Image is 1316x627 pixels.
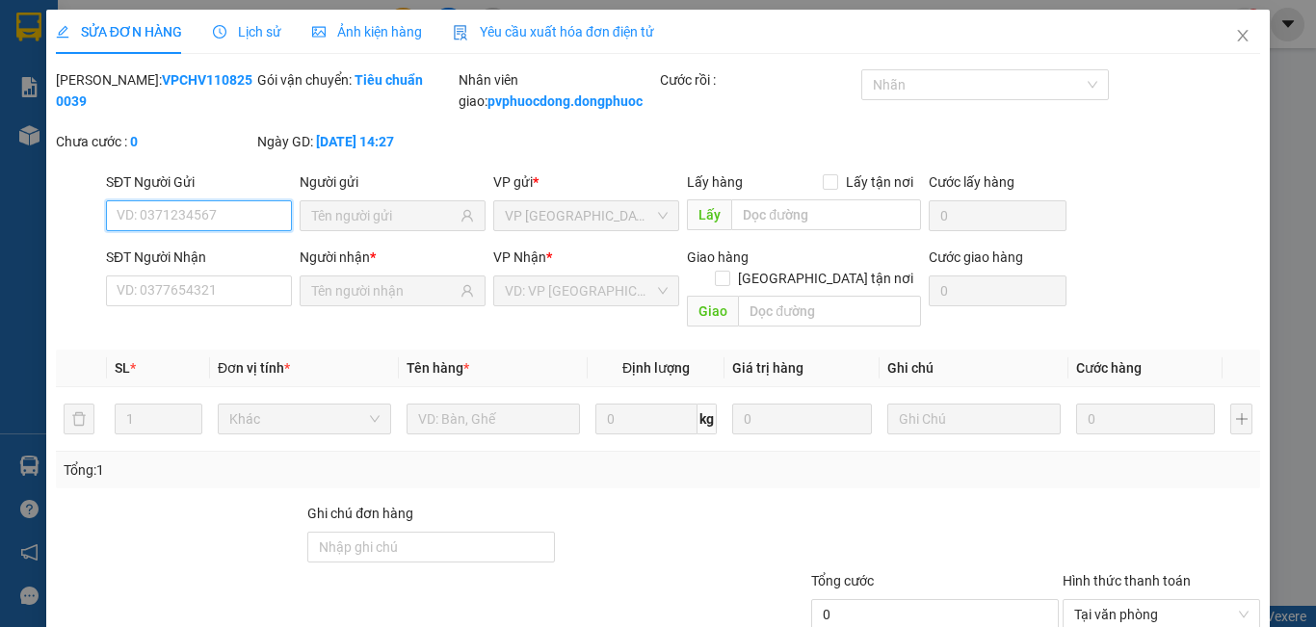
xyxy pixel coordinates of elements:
span: 01 Võ Văn Truyện, KP.1, Phường 2 [152,58,265,82]
span: ----------------------------------------- [52,104,236,119]
span: Tên hàng [407,360,469,376]
div: Nhân viên giao: [459,69,656,112]
label: Cước giao hàng [929,249,1023,265]
span: Lịch sử [213,24,281,39]
div: SĐT Người Gửi [106,171,292,193]
span: clock-circle [213,25,226,39]
span: SỬA ĐƠN HÀNG [56,24,182,39]
span: SL [115,360,130,376]
span: Hotline: 19001152 [152,86,236,97]
span: Định lượng [622,360,690,376]
span: Lấy [687,199,731,230]
div: Gói vận chuyển: [257,69,455,91]
span: Lấy hàng [687,174,743,190]
input: 0 [1076,404,1215,434]
span: Ảnh kiện hàng [312,24,422,39]
img: logo [7,12,92,96]
span: Giao hàng [687,249,749,265]
span: [PERSON_NAME]: [6,124,202,136]
input: Cước lấy hàng [929,200,1066,231]
input: VD: Bàn, Ghế [407,404,580,434]
strong: ĐỒNG PHƯỚC [152,11,264,27]
button: delete [64,404,94,434]
b: 0 [130,134,138,149]
div: VP gửi [493,171,679,193]
button: plus [1230,404,1252,434]
div: Ngày GD: [257,131,455,152]
div: SĐT Người Nhận [106,247,292,268]
span: VP Nhận [493,249,546,265]
input: Dọc đường [738,296,921,327]
input: Dọc đường [731,199,921,230]
div: Chưa cước : [56,131,253,152]
span: Cước hàng [1076,360,1142,376]
input: Tên người nhận [311,280,457,301]
span: Bến xe [GEOGRAPHIC_DATA] [152,31,259,55]
b: Tiêu chuẩn [355,72,423,88]
th: Ghi chú [880,350,1068,387]
span: Yêu cầu xuất hóa đơn điện tử [453,24,654,39]
input: Ghi Chú [887,404,1061,434]
span: Giao [687,296,738,327]
span: Lấy tận nơi [838,171,921,193]
span: [GEOGRAPHIC_DATA] tận nơi [730,268,921,289]
div: Tổng: 1 [64,459,510,481]
input: 0 [732,404,871,434]
span: In ngày: [6,140,118,151]
span: 16:11:12 [DATE] [42,140,118,151]
div: [PERSON_NAME]: [56,69,253,112]
b: [DATE] 14:27 [316,134,394,149]
input: Cước giao hàng [929,275,1066,306]
span: kg [697,404,717,434]
img: icon [453,25,468,40]
span: VPPD1108250017 [96,122,202,137]
span: VP Phước Đông [505,201,668,230]
span: user [461,209,474,222]
label: Ghi chú đơn hàng [307,506,413,521]
span: close-circle [1238,609,1250,620]
span: Tổng cước [811,573,874,588]
div: Người nhận [300,247,486,268]
span: picture [312,25,326,39]
span: Giá trị hàng [732,360,803,376]
div: Người gửi [300,171,486,193]
input: Tên người gửi [311,205,457,226]
label: Hình thức thanh toán [1063,573,1191,588]
span: close [1235,28,1250,43]
input: Ghi chú đơn hàng [307,532,555,562]
span: edit [56,25,69,39]
b: pvphuocdong.dongphuoc [487,93,643,109]
span: Khác [229,405,380,433]
span: user [461,284,474,298]
label: Cước lấy hàng [929,174,1014,190]
button: Close [1216,10,1270,64]
div: Cước rồi : [660,69,857,91]
span: Đơn vị tính [218,360,290,376]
